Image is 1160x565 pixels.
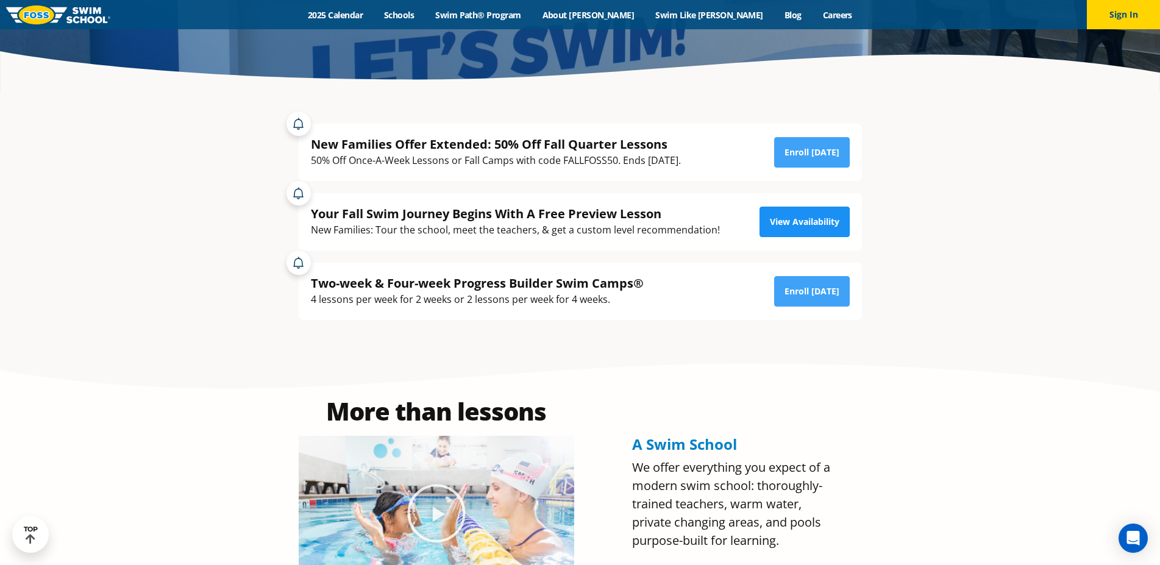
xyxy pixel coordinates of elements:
div: Your Fall Swim Journey Begins With A Free Preview Lesson [311,205,720,222]
a: View Availability [760,207,850,237]
a: Swim Path® Program [425,9,532,21]
div: New Families: Tour the school, meet the teachers, & get a custom level recommendation! [311,222,720,238]
a: Schools [374,9,425,21]
a: Careers [812,9,863,21]
div: 4 lessons per week for 2 weeks or 2 lessons per week for 4 weeks. [311,291,644,308]
div: TOP [24,525,38,544]
span: We offer everything you expect of a modern swim school: thoroughly-trained teachers, warm water, ... [632,459,830,549]
a: Blog [774,9,812,21]
img: FOSS Swim School Logo [6,5,110,24]
div: Two-week & Four-week Progress Builder Swim Camps® [311,275,644,291]
a: Enroll [DATE] [774,276,850,307]
h2: More than lessons [299,399,574,424]
div: Play Video about Olympian Regan Smith, FOSS [406,483,467,544]
a: 2025 Calendar [297,9,374,21]
a: About [PERSON_NAME] [532,9,645,21]
a: Enroll [DATE] [774,137,850,168]
div: 50% Off Once-A-Week Lessons or Fall Camps with code FALLFOSS50. Ends [DATE]. [311,152,681,169]
div: New Families Offer Extended: 50% Off Fall Quarter Lessons [311,136,681,152]
a: Swim Like [PERSON_NAME] [645,9,774,21]
span: A Swim School [632,434,737,454]
div: Open Intercom Messenger [1119,524,1148,553]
